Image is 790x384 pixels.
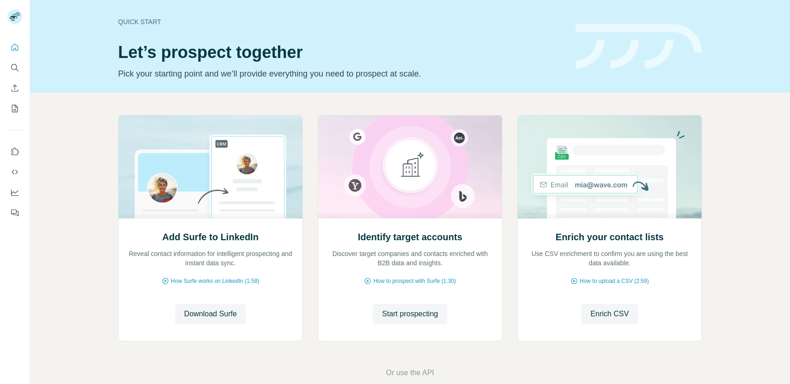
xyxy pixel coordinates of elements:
[358,230,463,243] h2: Identify target accounts
[7,59,22,76] button: Search
[7,80,22,96] button: Enrich CSV
[7,184,22,201] button: Dashboard
[184,308,237,320] span: Download Surfe
[163,230,259,243] h2: Add Surfe to LinkedIn
[581,304,638,324] button: Enrich CSV
[118,17,564,26] div: Quick start
[7,39,22,56] button: Quick start
[576,24,702,69] img: banner
[175,304,246,324] button: Download Surfe
[171,277,259,285] span: How Surfe works on LinkedIn (1:58)
[118,115,303,218] img: Add Surfe to LinkedIn
[318,115,502,218] img: Identify target accounts
[118,67,564,80] p: Pick your starting point and we’ll provide everything you need to prospect at scale.
[386,367,434,378] button: Or use the API
[7,143,22,160] button: Use Surfe on LinkedIn
[7,100,22,117] button: My lists
[373,304,447,324] button: Start prospecting
[580,277,649,285] span: How to upload a CSV (2:59)
[7,164,22,180] button: Use Surfe API
[118,43,564,62] h1: Let’s prospect together
[527,249,692,268] p: Use CSV enrichment to confirm you are using the best data available.
[373,277,456,285] span: How to prospect with Surfe (1:30)
[327,249,493,268] p: Discover target companies and contacts enriched with B2B data and insights.
[7,205,22,221] button: Feedback
[382,308,438,320] span: Start prospecting
[128,249,293,268] p: Reveal contact information for intelligent prospecting and instant data sync.
[556,230,664,243] h2: Enrich your contact lists
[590,308,629,320] span: Enrich CSV
[517,115,702,218] img: Enrich your contact lists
